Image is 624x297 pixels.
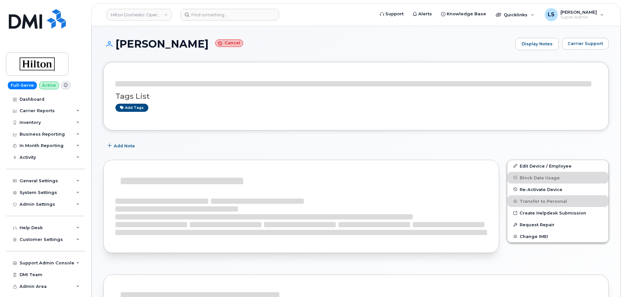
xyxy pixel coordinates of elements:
h3: Tags List [115,92,597,100]
button: Re-Activate Device [507,184,608,195]
button: Request Repair [507,219,608,230]
small: Cancel [215,39,243,47]
a: Edit Device / Employee [507,160,608,172]
span: Carrier Support [568,40,603,47]
button: Change IMEI [507,230,608,242]
a: Create Helpdesk Submission [507,207,608,219]
span: Re-Activate Device [520,187,562,192]
h1: [PERSON_NAME] [103,38,512,50]
a: Display Notes [515,38,559,50]
button: Block Data Usage [507,172,608,184]
button: Add Note [103,140,141,152]
button: Carrier Support [562,38,609,50]
button: Transfer to Personal [507,195,608,207]
span: Add Note [114,143,135,149]
a: Add tags [115,104,148,112]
